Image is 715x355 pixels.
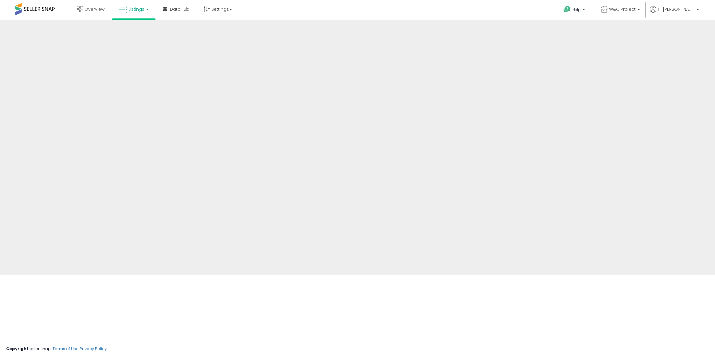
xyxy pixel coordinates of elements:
a: Hi [PERSON_NAME] [650,6,699,20]
span: Listings [128,6,144,12]
span: Hi [PERSON_NAME] [658,6,695,12]
span: DataHub [170,6,189,12]
span: Overview [84,6,104,12]
i: Get Help [563,6,571,13]
span: W&C Project [609,6,636,12]
a: Help [559,1,591,20]
span: Help [572,7,581,12]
